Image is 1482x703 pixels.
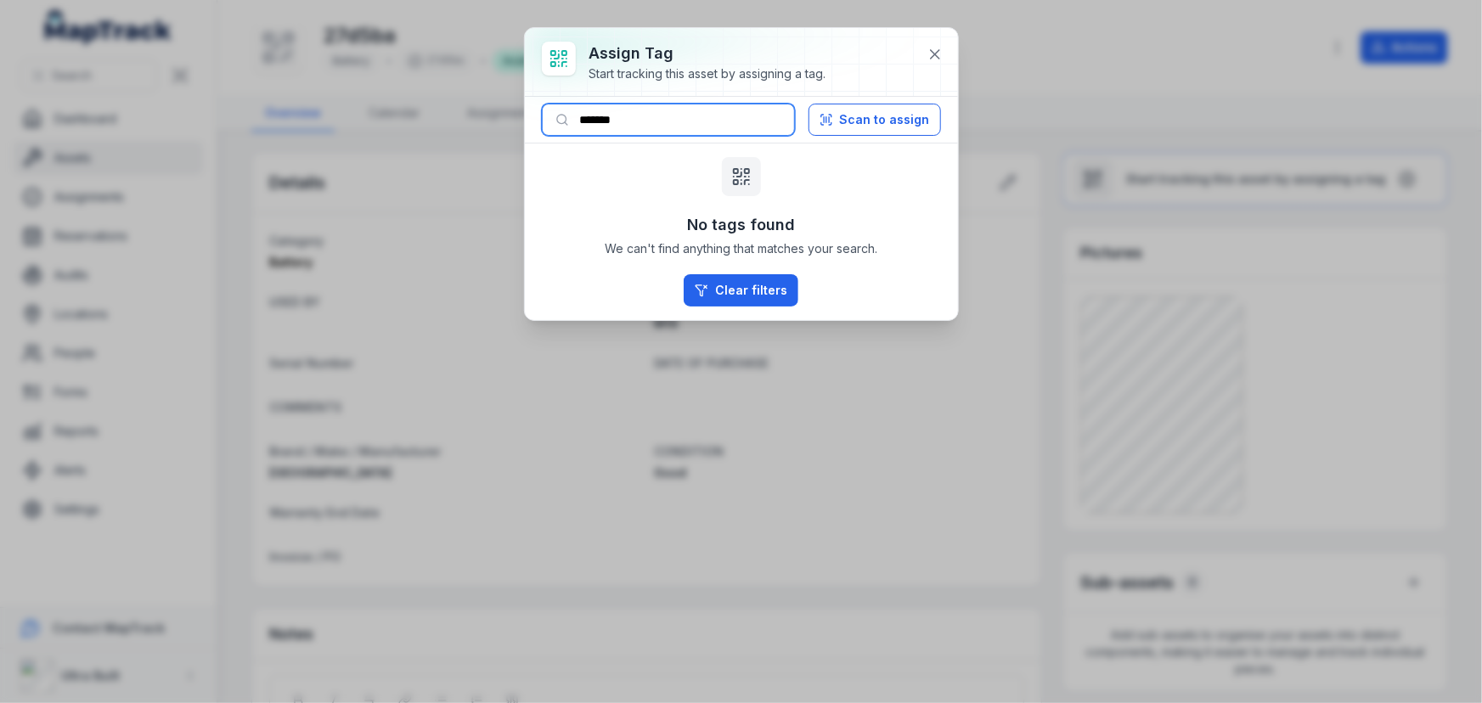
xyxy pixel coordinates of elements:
h3: No tags found [687,213,795,237]
div: Start tracking this asset by assigning a tag. [589,65,826,82]
h3: Assign tag [589,42,826,65]
button: Scan to assign [809,104,941,136]
span: We can't find anything that matches your search. [605,240,877,257]
button: Clear filters [684,274,798,307]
